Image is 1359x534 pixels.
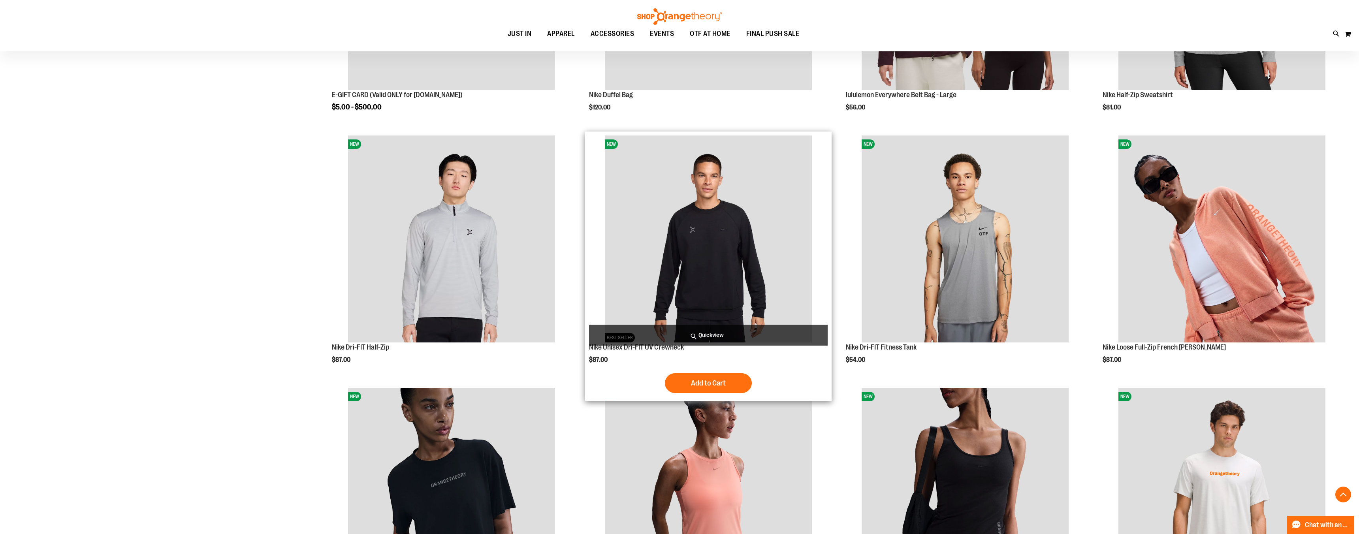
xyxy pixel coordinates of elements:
[589,343,684,351] a: Nike Unisex Dri-FIT UV Crewneck
[332,343,389,351] a: Nike Dri-FIT Half-Zip
[1335,487,1351,502] button: Back To Top
[846,104,866,111] span: $56.00
[591,25,634,43] span: ACCESSORIES
[690,25,730,43] span: OTF AT HOME
[1118,392,1131,401] span: NEW
[332,103,382,111] span: $5.00 - $500.00
[589,356,609,363] span: $87.00
[585,132,832,401] div: product
[348,139,361,149] span: NEW
[842,132,1088,384] div: product
[1099,132,1345,384] div: product
[1118,135,1325,342] img: Nike Loose Full-Zip French Terry Hoodie
[1103,135,1341,344] a: Nike Loose Full-Zip French Terry HoodieNEW
[1287,516,1355,534] button: Chat with an Expert
[862,135,1069,342] img: Nike Dri-FIT Fitness Tank
[862,392,875,401] span: NEW
[328,132,574,384] div: product
[846,356,866,363] span: $54.00
[605,135,812,342] img: Nike Unisex Dri-FIT UV Crewneck
[589,135,828,344] a: Nike Unisex Dri-FIT UV CrewneckNEWBEST SELLER
[348,135,555,342] img: Nike Dri-FIT Half-Zip
[1305,521,1350,529] span: Chat with an Expert
[605,139,618,149] span: NEW
[1103,356,1122,363] span: $87.00
[846,91,956,99] a: lululemon Everywhere Belt Bag - Large
[589,325,828,346] a: Quickview
[589,91,633,99] a: Nike Duffel Bag
[508,25,532,43] span: JUST IN
[547,25,575,43] span: APPAREL
[665,373,752,393] button: Add to Cart
[1118,139,1131,149] span: NEW
[846,135,1084,344] a: Nike Dri-FIT Fitness TankNEW
[862,139,875,149] span: NEW
[589,104,612,111] span: $120.00
[846,343,917,351] a: Nike Dri-FIT Fitness Tank
[650,25,674,43] span: EVENTS
[348,392,361,401] span: NEW
[746,25,800,43] span: FINAL PUSH SALE
[636,8,723,25] img: Shop Orangetheory
[691,379,726,387] span: Add to Cart
[332,356,352,363] span: $87.00
[332,91,463,99] a: E-GIFT CARD (Valid ONLY for [DOMAIN_NAME])
[1103,104,1122,111] span: $81.00
[1103,91,1173,99] a: Nike Half-Zip Sweatshirt
[1103,343,1226,351] a: Nike Loose Full-Zip French [PERSON_NAME]
[332,135,570,344] a: Nike Dri-FIT Half-ZipNEW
